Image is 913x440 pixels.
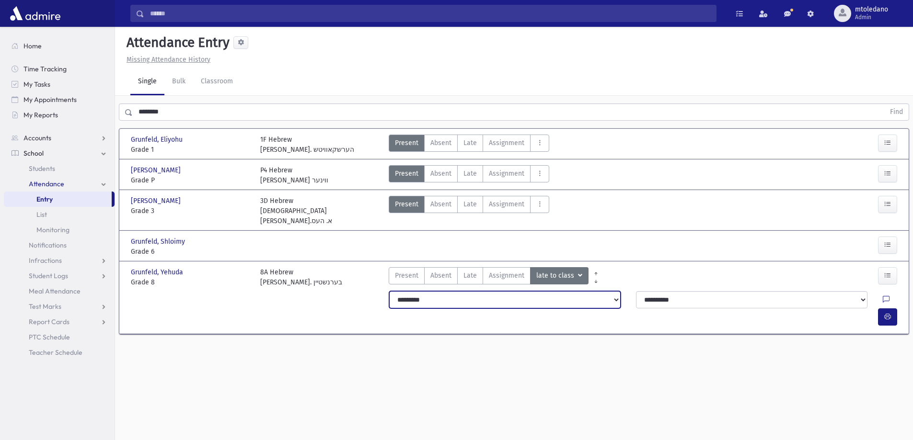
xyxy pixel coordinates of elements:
a: Bulk [164,68,193,95]
button: late to class [530,267,589,284]
span: Report Cards [29,317,69,326]
span: Absent [430,271,451,281]
span: late to class [536,271,576,281]
span: Assignment [489,169,524,179]
a: Infractions [4,253,115,268]
span: Present [395,199,418,209]
a: Monitoring [4,222,115,237]
a: My Reports [4,107,115,123]
input: Search [144,5,716,22]
span: List [36,210,47,219]
span: Grade P [131,175,251,185]
a: Home [4,38,115,54]
div: 8A Hebrew [PERSON_NAME]. בערנשטיין [260,267,342,287]
div: AttTypes [389,267,589,287]
span: Grade 1 [131,145,251,155]
span: Grade 8 [131,277,251,287]
a: School [4,146,115,161]
span: Late [463,271,477,281]
span: Infractions [29,256,62,265]
span: Present [395,271,418,281]
a: Classroom [193,68,241,95]
h5: Attendance Entry [123,34,230,51]
span: School [23,149,44,158]
span: Notifications [29,241,67,249]
a: My Tasks [4,77,115,92]
span: Student Logs [29,271,68,280]
span: Present [395,169,418,179]
a: Accounts [4,130,115,146]
a: My Appointments [4,92,115,107]
span: Admin [855,13,888,21]
div: P4 Hebrew [PERSON_NAME] ווינער [260,165,328,185]
a: Attendance [4,176,115,192]
span: Grade 6 [131,247,251,257]
span: Absent [430,199,451,209]
div: 1F Hebrew [PERSON_NAME]. הערשקאוויטש [260,135,354,155]
span: Assignment [489,138,524,148]
span: My Tasks [23,80,50,89]
span: [PERSON_NAME] [131,165,183,175]
span: Grade 3 [131,206,251,216]
a: Time Tracking [4,61,115,77]
span: Accounts [23,134,51,142]
span: Absent [430,138,451,148]
a: Report Cards [4,314,115,329]
img: AdmirePro [8,4,63,23]
div: AttTypes [389,135,549,155]
a: Teacher Schedule [4,345,115,360]
span: Assignment [489,271,524,281]
span: Home [23,42,42,50]
div: AttTypes [389,165,549,185]
button: Find [884,104,909,120]
span: My Reports [23,111,58,119]
span: Grunfeld, Yehuda [131,267,185,277]
span: Absent [430,169,451,179]
span: Grunfeld, Eliyohu [131,135,185,145]
span: mtoledano [855,6,888,13]
a: PTC Schedule [4,329,115,345]
a: Entry [4,192,112,207]
span: Students [29,164,55,173]
span: My Appointments [23,95,77,104]
span: Time Tracking [23,65,67,73]
span: PTC Schedule [29,333,70,341]
u: Missing Attendance History [127,56,210,64]
a: Notifications [4,237,115,253]
span: [PERSON_NAME] [131,196,183,206]
a: Missing Attendance History [123,56,210,64]
span: Test Marks [29,302,61,311]
a: Students [4,161,115,176]
span: Attendance [29,180,64,188]
div: AttTypes [389,196,549,226]
div: 3D Hebrew [DEMOGRAPHIC_DATA][PERSON_NAME].א. העס [260,196,380,226]
a: Single [130,68,164,95]
span: Late [463,138,477,148]
span: Assignment [489,199,524,209]
a: List [4,207,115,222]
a: Test Marks [4,299,115,314]
span: Present [395,138,418,148]
span: Entry [36,195,53,203]
a: Student Logs [4,268,115,283]
a: Meal Attendance [4,283,115,299]
span: Monitoring [36,226,69,234]
span: Late [463,199,477,209]
span: Grunfeld, Shloimy [131,237,187,247]
span: Meal Attendance [29,287,81,295]
span: Late [463,169,477,179]
span: Teacher Schedule [29,348,82,357]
